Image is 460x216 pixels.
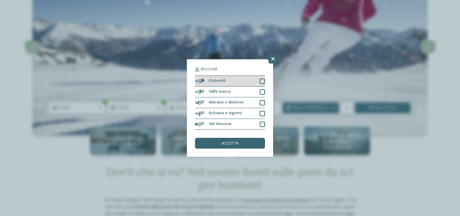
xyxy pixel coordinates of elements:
span: Valle Isarco [209,90,231,94]
span: Val Venosta [209,122,231,126]
span: Regione [201,67,218,72]
span: Merano e dintorni [209,100,243,105]
span: Bolzano e vigneti [209,111,242,116]
span: accetta [222,142,239,146]
span: Dolomiti [209,79,226,83]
